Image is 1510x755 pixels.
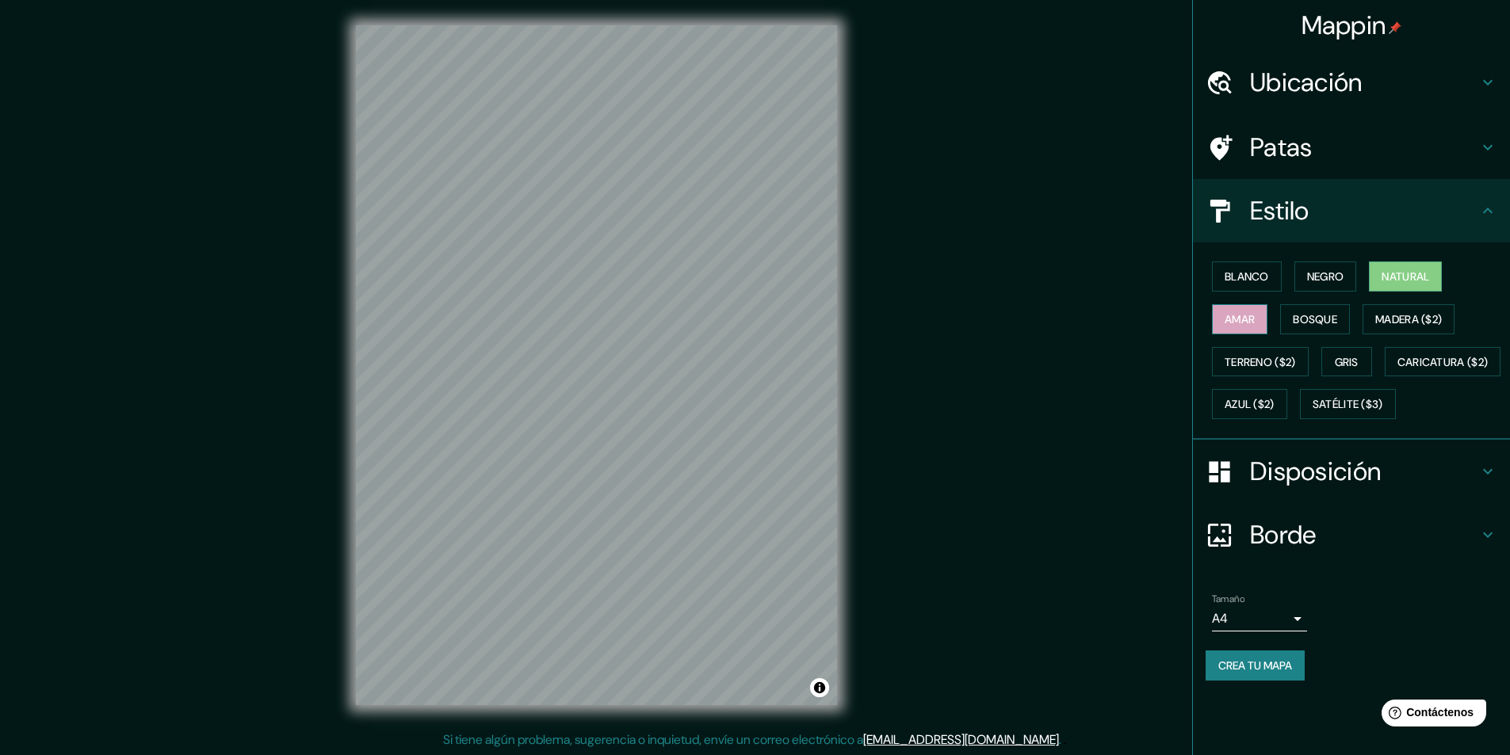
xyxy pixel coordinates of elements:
[1206,650,1305,681] button: Crea tu mapa
[1064,730,1067,748] font: .
[1335,355,1359,369] font: Gris
[1212,606,1307,631] div: A4
[1212,389,1287,419] button: Azul ($2)
[1193,440,1510,503] div: Disposición
[1212,304,1267,334] button: Amar
[1302,9,1386,42] font: Mappin
[1212,610,1228,627] font: A4
[1225,312,1255,326] font: Amar
[1389,21,1401,34] img: pin-icon.png
[1382,269,1429,284] font: Natural
[1369,693,1493,738] iframe: Lanzador de widgets de ayuda
[1212,593,1244,605] font: Tamaño
[1059,731,1061,748] font: .
[1193,179,1510,242] div: Estilo
[1250,194,1309,227] font: Estilo
[1061,730,1064,748] font: .
[1280,304,1350,334] button: Bosque
[356,25,837,705] canvas: Mapa
[1193,503,1510,566] div: Borde
[1294,261,1357,292] button: Negro
[1212,347,1309,377] button: Terreno ($2)
[1321,347,1372,377] button: Gris
[1225,398,1275,412] font: Azul ($2)
[1225,269,1269,284] font: Blanco
[1375,312,1442,326] font: Madera ($2)
[1397,355,1489,369] font: Caricatura ($2)
[1250,131,1313,164] font: Patas
[1193,51,1510,114] div: Ubicación
[1212,261,1282,292] button: Blanco
[1250,66,1363,99] font: Ubicación
[1218,658,1292,673] font: Crea tu mapa
[863,731,1059,748] a: [EMAIL_ADDRESS][DOMAIN_NAME]
[1363,304,1455,334] button: Madera ($2)
[1293,312,1337,326] font: Bosque
[443,731,863,748] font: Si tiene algún problema, sugerencia o inquietud, envíe un correo electrónico a
[1225,355,1296,369] font: Terreno ($2)
[1313,398,1383,412] font: Satélite ($3)
[1193,116,1510,179] div: Patas
[1300,389,1396,419] button: Satélite ($3)
[810,678,829,697] button: Activar o desactivar atribución
[1250,518,1317,551] font: Borde
[1385,347,1501,377] button: Caricatura ($2)
[1369,261,1442,292] button: Natural
[1250,455,1381,488] font: Disposición
[1307,269,1344,284] font: Negro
